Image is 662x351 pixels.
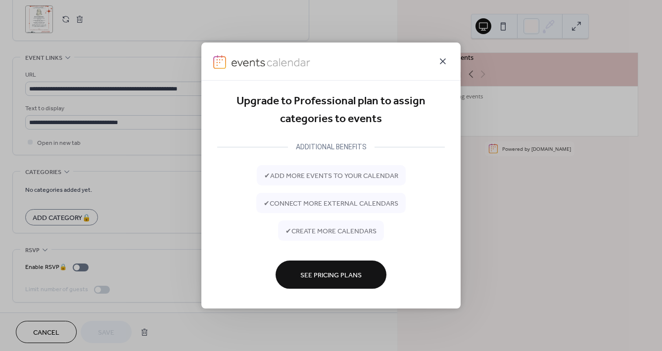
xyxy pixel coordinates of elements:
img: logo-type [231,55,311,69]
div: Upgrade to Professional plan to assign categories to events [217,92,445,129]
img: logo-icon [213,55,226,69]
div: ADDITIONAL BENEFITS [288,141,375,153]
span: See Pricing Plans [300,270,362,280]
span: ✔ create more calendars [285,226,377,236]
span: ✔ connect more external calendars [264,198,398,209]
button: See Pricing Plans [276,261,386,289]
span: ✔ add more events to your calendar [264,171,398,181]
